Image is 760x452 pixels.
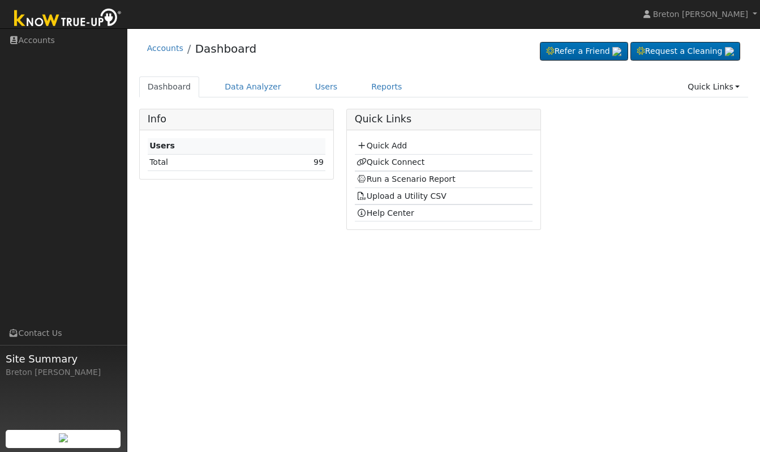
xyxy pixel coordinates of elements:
[307,76,346,97] a: Users
[59,433,68,442] img: retrieve
[540,42,628,61] a: Refer a Friend
[139,76,200,97] a: Dashboard
[216,76,290,97] a: Data Analyzer
[363,76,410,97] a: Reports
[147,44,183,53] a: Accounts
[8,6,127,32] img: Know True-Up
[6,351,121,366] span: Site Summary
[195,42,257,56] a: Dashboard
[6,366,121,378] div: Breton [PERSON_NAME]
[679,76,748,97] a: Quick Links
[630,42,740,61] a: Request a Cleaning
[725,47,734,56] img: retrieve
[653,10,748,19] span: Breton [PERSON_NAME]
[612,47,621,56] img: retrieve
